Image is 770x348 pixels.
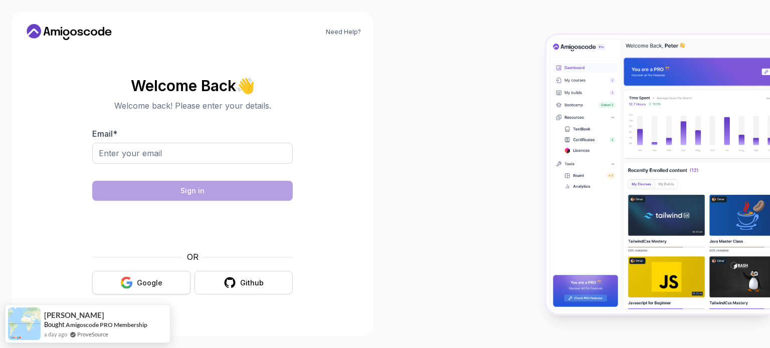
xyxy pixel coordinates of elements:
[235,77,255,95] span: 👋
[44,311,104,319] span: [PERSON_NAME]
[44,330,67,338] span: a day ago
[240,278,264,288] div: Github
[66,321,147,328] a: Amigoscode PRO Membership
[8,307,41,340] img: provesource social proof notification image
[187,251,199,263] p: OR
[195,271,293,294] button: Github
[546,35,770,313] img: Amigoscode Dashboard
[92,181,293,201] button: Sign in
[92,78,293,94] h2: Welcome Back
[92,129,117,139] label: Email *
[92,271,190,294] button: Google
[92,100,293,112] p: Welcome back! Please enter your details.
[77,330,108,338] a: ProveSource
[137,278,162,288] div: Google
[44,320,65,328] span: Bought
[180,186,205,196] div: Sign in
[117,207,268,245] iframe: Widget containing checkbox for hCaptcha security challenge
[326,28,361,36] a: Need Help?
[24,24,114,40] a: Home link
[92,143,293,164] input: Enter your email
